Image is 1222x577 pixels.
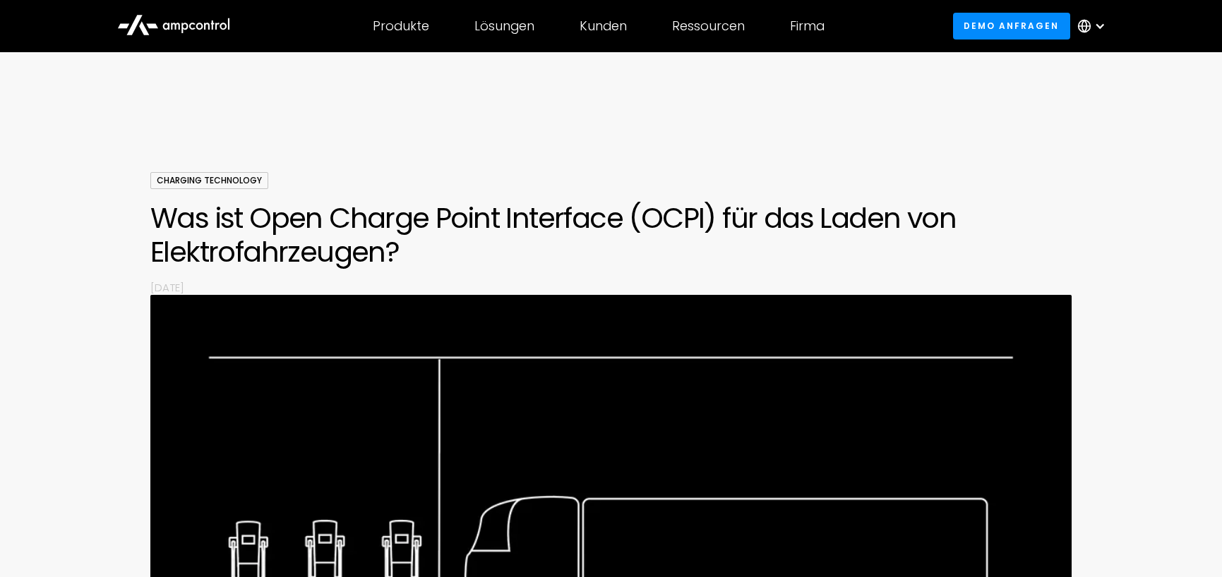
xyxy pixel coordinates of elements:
[150,201,1072,269] h1: Was ist Open Charge Point Interface (OCPI) für das Laden von Elektrofahrzeugen?
[672,18,745,34] div: Ressourcen
[150,172,268,189] div: Charging Technology
[474,18,534,34] div: Lösungen
[580,18,627,34] div: Kunden
[953,13,1070,39] a: Demo anfragen
[790,18,825,34] div: Firma
[373,18,429,34] div: Produkte
[150,280,1072,295] p: [DATE]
